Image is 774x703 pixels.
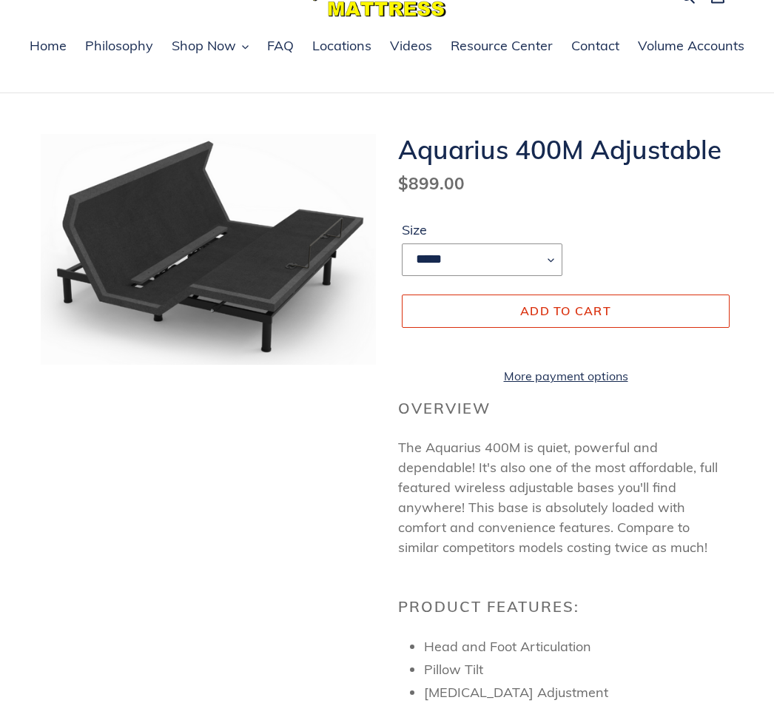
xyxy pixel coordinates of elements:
[30,37,67,55] span: Home
[564,36,627,58] a: Contact
[398,598,733,616] h2: Product Features:
[85,37,153,55] span: Philosophy
[78,36,161,58] a: Philosophy
[424,659,733,679] li: Pillow Tilt
[267,37,294,55] span: FAQ
[398,134,733,165] h1: Aquarius 400M Adjustable
[638,37,744,55] span: Volume Accounts
[402,220,562,240] label: Size
[451,37,553,55] span: Resource Center
[305,36,379,58] a: Locations
[402,295,730,327] button: Add to cart
[520,303,611,318] span: Add to cart
[424,682,733,702] li: [MEDICAL_DATA] Adjustment
[398,172,465,194] span: $899.00
[260,36,301,58] a: FAQ
[172,37,236,55] span: Shop Now
[630,36,752,58] a: Volume Accounts
[383,36,440,58] a: Videos
[22,36,74,58] a: Home
[390,37,432,55] span: Videos
[398,400,733,417] h2: Overview
[164,36,256,58] button: Shop Now
[312,37,371,55] span: Locations
[398,437,733,557] p: The Aquarius 400M is quiet, powerful and dependable! It's also one of the most affordable, full f...
[443,36,560,58] a: Resource Center
[571,37,619,55] span: Contact
[424,636,733,656] li: Head and Foot Articulation
[402,367,730,385] a: More payment options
